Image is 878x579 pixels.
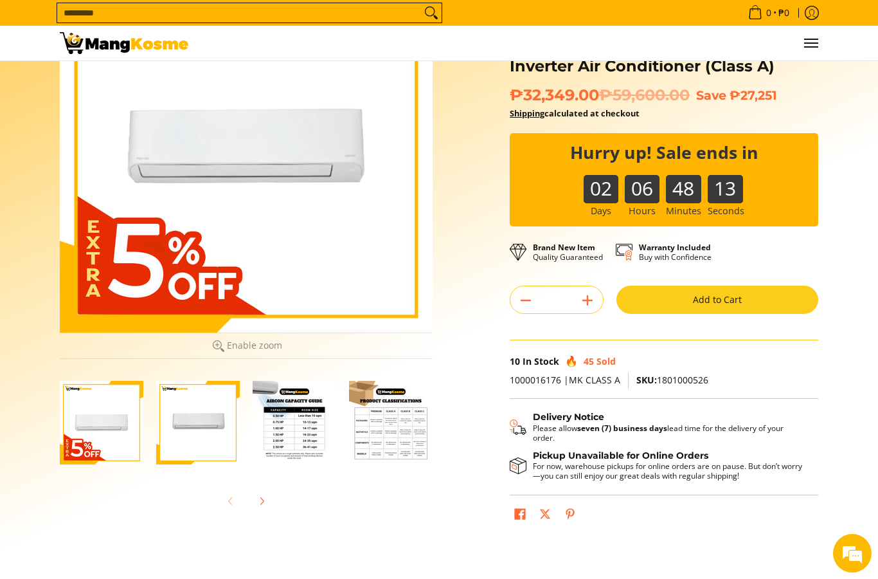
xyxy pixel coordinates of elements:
img: Toshiba 2 HP New Model Split-Type Inverter Air Conditioner (Class A)-4 [349,381,433,464]
span: In Stock [523,355,559,367]
b: 06 [625,175,659,190]
button: Search [421,3,442,23]
ul: Customer Navigation [201,26,818,60]
button: Add [572,290,603,311]
button: Shipping & Delivery [510,412,805,443]
img: Toshiba 2 HP New Model Split-Type Inverter Air Conditioner (Class A)-3 [253,381,336,464]
a: Shipping [510,107,544,119]
p: Buy with Confidence [639,243,712,262]
span: 1801000526 [636,374,708,386]
span: SKU: [636,374,657,386]
strong: Pickup Unavailable for Online Orders [533,450,708,461]
b: 13 [708,175,742,190]
span: • [744,6,793,20]
span: ₱27,251 [730,87,777,103]
span: Enable zoom [227,340,282,351]
a: Pin on Pinterest [561,505,579,527]
b: 02 [584,175,618,190]
span: Save [696,87,726,103]
strong: Brand New Item [533,242,595,253]
button: Next [247,487,276,515]
img: Toshiba 2 HP New Model Split-Type Inverter Air Conditioner (Class A)-2 [156,381,240,464]
strong: Warranty Included [639,242,711,253]
p: For now, warehouse pickups for online orders are on pause. But don’t worry—you can still enjoy ou... [533,461,805,481]
button: Enable zoom [60,333,433,359]
button: Add to Cart [616,286,818,314]
span: 45 [584,355,594,367]
span: 0 [764,8,773,17]
del: ₱59,600.00 [599,86,690,105]
strong: seven (7) business days [577,423,667,434]
button: Subtract [510,290,541,311]
a: Post on X [536,505,554,527]
a: Share on Facebook [511,505,529,527]
nav: Main Menu [201,26,818,60]
p: Quality Guaranteed [533,243,603,262]
button: Menu [803,26,818,60]
span: Sold [596,355,616,367]
img: Toshiba Split-Type Inverter Hi-Wall 2HP Aircon (Class A) l Mang Kosme [60,32,188,54]
strong: Delivery Notice [533,411,604,423]
span: ₱0 [776,8,791,17]
p: Please allow lead time for the delivery of your order. [533,423,805,443]
span: 1000016176 |MK CLASS A [510,374,620,386]
span: 10 [510,355,520,367]
strong: calculated at checkout [510,107,640,119]
img: Toshiba 2 HP New Model Split-Type Inverter Air Conditioner (Class A)-1 [60,381,143,464]
span: ₱32,349.00 [510,86,690,105]
b: 48 [666,175,701,190]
